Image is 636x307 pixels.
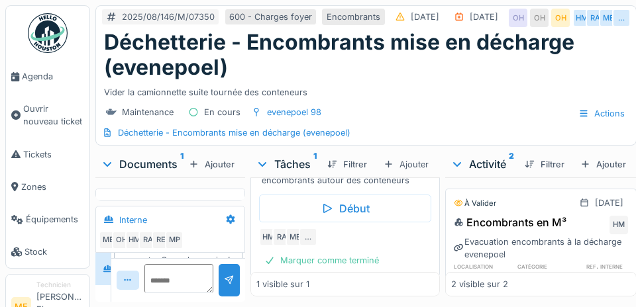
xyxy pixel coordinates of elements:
[259,195,431,222] div: Début
[454,198,496,209] div: À valider
[125,231,144,249] div: HM
[595,197,623,209] div: [DATE]
[530,9,549,27] div: OH
[454,236,628,261] div: Evacuation encombrants à la décharge evenepoel
[267,106,321,118] div: evenepoel 98
[6,138,89,171] a: Tickets
[575,155,631,173] div: Ajouter
[152,231,170,249] div: RE
[378,155,435,174] div: Ajouter
[104,81,628,99] div: Vider la camionnette suite tournée des conteneurs
[6,236,89,268] a: Stock
[286,228,304,246] div: ME
[454,262,509,271] h6: localisation
[519,155,570,173] div: Filtrer
[204,106,240,118] div: En cours
[327,11,380,23] div: Encombrants
[517,271,572,296] div: Nettoyage
[36,280,84,290] div: Technicien
[259,251,384,269] div: Marquer comme terminé
[184,155,240,173] div: Ajouter
[517,262,572,271] h6: catégorie
[26,213,84,226] span: Équipements
[104,30,628,81] h1: Déchetterie - Encombrants mise en décharge (evenepoel)
[6,203,89,236] a: Équipements
[21,181,84,193] span: Zones
[609,216,628,234] div: HM
[6,171,89,203] a: Zones
[599,9,617,27] div: ME
[573,262,628,271] h6: ref. interne
[138,231,157,249] div: RA
[572,104,631,123] div: Actions
[299,228,317,246] div: …
[99,231,117,249] div: ME
[612,9,631,27] div: …
[122,11,215,23] div: 2025/08/146/M/07350
[411,11,439,23] div: [DATE]
[229,11,312,23] div: 600 - Charges foyer
[101,156,184,172] div: Documents
[256,278,309,290] div: 1 visible sur 1
[23,148,84,161] span: Tickets
[272,228,291,246] div: RA
[165,231,184,249] div: MP
[120,242,237,266] div: Aucun message pour le moment … Soyez le premier !
[450,156,514,172] div: Activité
[470,11,498,23] div: [DATE]
[112,231,131,249] div: OH
[6,93,89,138] a: Ouvrir nouveau ticket
[180,156,184,172] sup: 1
[322,155,372,173] div: Filtrer
[256,156,317,172] div: Tâches
[454,214,566,230] div: Encombrants en M³
[119,214,147,226] div: Interne
[6,60,89,93] a: Agenda
[509,9,527,27] div: OH
[23,103,84,128] span: Ouvrir nouveau ticket
[551,9,570,27] div: OH
[118,126,350,139] div: Déchetterie - Encombrants mise en décharge (evenepoel)
[22,70,84,83] span: Agenda
[313,156,317,172] sup: 1
[259,228,278,246] div: HM
[451,278,508,290] div: 2 visible sur 2
[28,13,68,53] img: Badge_color-CXgf-gQk.svg
[573,271,628,296] div: —
[572,9,591,27] div: HM
[454,271,509,296] div: stock principal
[509,156,514,172] sup: 2
[122,106,174,118] div: Maintenance
[586,9,604,27] div: RA
[25,245,84,258] span: Stock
